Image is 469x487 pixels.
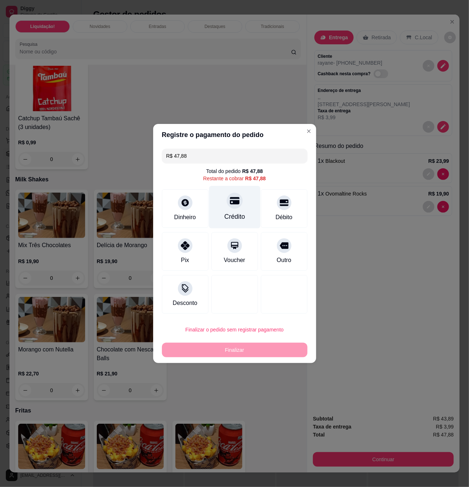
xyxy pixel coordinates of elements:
[224,256,245,265] div: Voucher
[162,322,307,337] button: Finalizar o pedido sem registrar pagamento
[153,124,316,146] header: Registre o pagamento do pedido
[166,149,303,163] input: Ex.: hambúrguer de cordeiro
[245,175,266,182] div: R$ 47,88
[203,175,266,182] div: Restante a cobrar
[224,212,245,221] div: Crédito
[277,256,291,265] div: Outro
[173,299,198,307] div: Desconto
[206,168,263,175] div: Total do pedido
[242,168,263,175] div: R$ 47,88
[174,213,196,222] div: Dinheiro
[181,256,189,265] div: Pix
[275,213,292,222] div: Débito
[303,125,315,137] button: Close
